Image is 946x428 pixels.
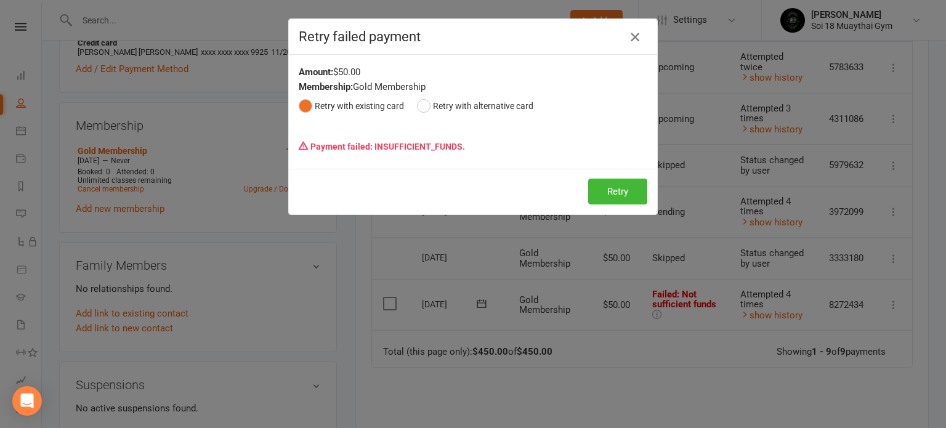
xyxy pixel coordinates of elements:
[417,94,533,118] button: Retry with alternative card
[299,79,647,94] div: Gold Membership
[12,386,42,416] div: Open Intercom Messenger
[299,65,647,79] div: $50.00
[299,81,353,92] strong: Membership:
[588,179,647,204] button: Retry
[299,29,647,44] h4: Retry failed payment
[299,94,404,118] button: Retry with existing card
[625,27,645,47] button: Close
[299,135,647,158] p: Payment failed: INSUFFICIENT_FUNDS.
[299,67,333,78] strong: Amount:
